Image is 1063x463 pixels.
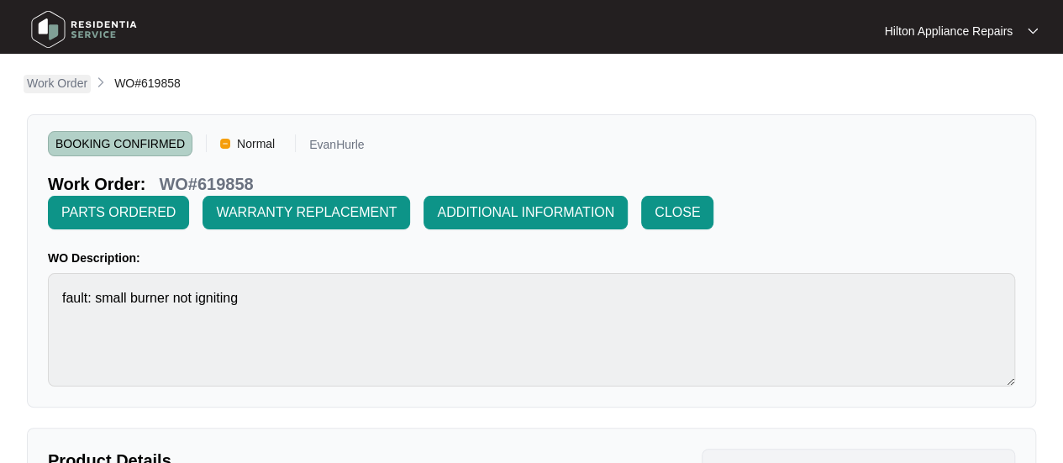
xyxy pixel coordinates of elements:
p: WO#619858 [159,172,253,196]
img: dropdown arrow [1028,27,1038,35]
span: PARTS ORDERED [61,203,176,223]
button: WARRANTY REPLACEMENT [203,196,410,229]
img: chevron-right [94,76,108,89]
button: PARTS ORDERED [48,196,189,229]
p: WO Description: [48,250,1015,266]
span: WARRANTY REPLACEMENT [216,203,397,223]
p: Work Order: [48,172,145,196]
img: residentia service logo [25,4,143,55]
p: EvanHurle [309,139,364,156]
span: ADDITIONAL INFORMATION [437,203,614,223]
button: ADDITIONAL INFORMATION [424,196,628,229]
p: Work Order [27,75,87,92]
span: Normal [230,131,282,156]
span: BOOKING CONFIRMED [48,131,192,156]
span: CLOSE [655,203,700,223]
a: Work Order [24,75,91,93]
textarea: fault: small burner not igniting [48,273,1015,387]
button: CLOSE [641,196,713,229]
span: WO#619858 [114,76,181,90]
img: Vercel Logo [220,139,230,149]
p: Hilton Appliance Repairs [884,23,1013,39]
